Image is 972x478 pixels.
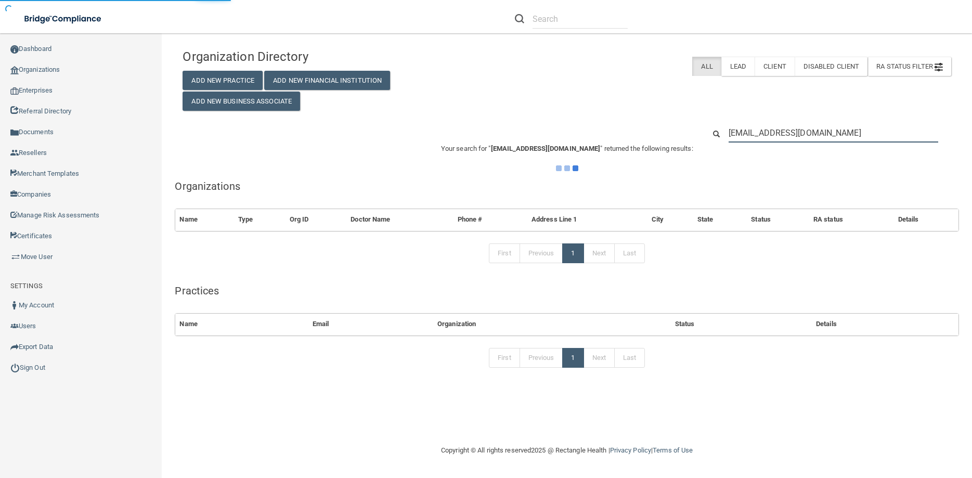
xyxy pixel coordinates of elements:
[10,149,19,157] img: ic_reseller.de258add.png
[747,209,809,230] th: Status
[584,348,615,368] a: Next
[876,62,943,70] span: RA Status Filter
[308,314,433,335] th: Email
[10,301,19,309] img: ic_user_dark.df1a06c3.png
[183,50,429,63] h4: Organization Directory
[584,243,615,263] a: Next
[10,343,19,351] img: icon-export.b9366987.png
[812,314,958,335] th: Details
[491,145,601,152] span: [EMAIL_ADDRESS][DOMAIN_NAME]
[10,252,21,262] img: briefcase.64adab9b.png
[175,180,959,192] h5: Organizations
[755,57,795,76] label: Client
[647,209,693,230] th: City
[533,9,628,29] input: Search
[10,363,20,372] img: ic_power_dark.7ecde6b1.png
[721,57,755,76] label: Lead
[527,209,647,230] th: Address Line 1
[10,128,19,137] img: icon-documents.8dae5593.png
[809,209,894,230] th: RA status
[489,243,520,263] a: First
[346,209,453,230] th: Doctor Name
[10,280,43,292] label: SETTINGS
[433,314,671,335] th: Organization
[792,404,960,446] iframe: Drift Widget Chat Controller
[729,123,938,143] input: Search
[515,14,524,23] img: ic-search.3b580494.png
[10,66,19,74] img: organization-icon.f8decf85.png
[520,348,563,368] a: Previous
[935,63,943,71] img: icon-filter@2x.21656d0b.png
[671,314,812,335] th: Status
[693,209,747,230] th: State
[183,92,300,111] button: Add New Business Associate
[610,446,651,454] a: Privacy Policy
[183,71,263,90] button: Add New Practice
[489,348,520,368] a: First
[614,243,645,263] a: Last
[10,45,19,54] img: ic_dashboard_dark.d01f4a41.png
[16,8,111,30] img: bridge_compliance_login_screen.278c3ca4.svg
[286,209,346,230] th: Org ID
[175,209,234,230] th: Name
[562,348,584,368] a: 1
[175,285,959,296] h5: Practices
[175,314,308,335] th: Name
[556,165,578,171] img: ajax-loader.4d491dd7.gif
[175,143,959,155] p: Your search for " " returned the following results:
[562,243,584,263] a: 1
[10,322,19,330] img: icon-users.e205127d.png
[10,87,19,95] img: enterprise.0d942306.png
[264,71,390,90] button: Add New Financial Institution
[653,446,693,454] a: Terms of Use
[894,209,958,230] th: Details
[692,57,721,76] label: All
[795,57,868,76] label: Disabled Client
[234,209,286,230] th: Type
[614,348,645,368] a: Last
[520,243,563,263] a: Previous
[377,434,757,467] div: Copyright © All rights reserved 2025 @ Rectangle Health | |
[453,209,527,230] th: Phone #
